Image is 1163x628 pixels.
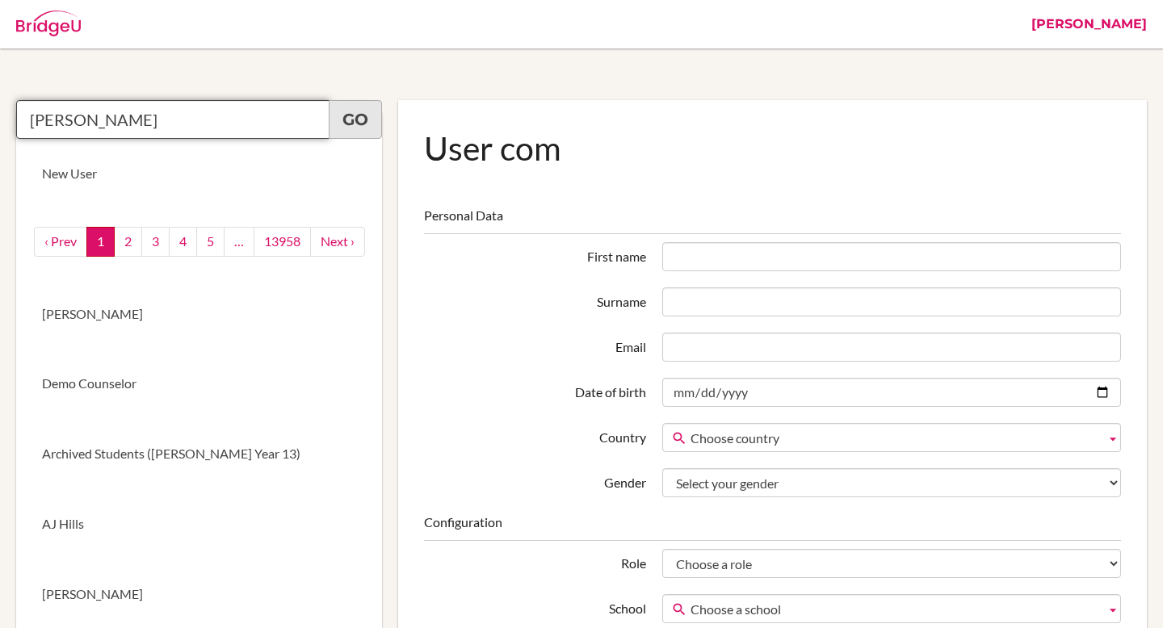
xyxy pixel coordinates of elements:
[424,513,1121,541] legend: Configuration
[196,227,225,257] a: 5
[114,227,142,257] a: 2
[416,594,653,618] label: School
[141,227,170,257] a: 3
[16,10,81,36] img: Bridge-U
[416,549,653,573] label: Role
[16,139,382,209] a: New User
[310,227,365,257] a: next
[34,227,87,257] a: ‹ Prev
[16,279,382,350] a: [PERSON_NAME]
[86,227,115,257] a: 1
[416,242,653,266] label: First name
[416,287,653,312] label: Surname
[424,126,1121,170] h1: User com
[424,207,1121,234] legend: Personal Data
[416,378,653,402] label: Date of birth
[169,227,197,257] a: 4
[224,227,254,257] a: …
[16,489,382,559] a: AJ Hills
[16,100,330,139] input: Quicksearch user
[691,424,1099,453] span: Choose country
[16,419,382,489] a: Archived Students ([PERSON_NAME] Year 13)
[416,468,653,492] label: Gender
[416,423,653,447] label: Country
[329,100,382,139] a: Go
[16,349,382,419] a: Demo Counselor
[254,227,311,257] a: 13958
[691,595,1099,624] span: Choose a school
[416,333,653,357] label: Email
